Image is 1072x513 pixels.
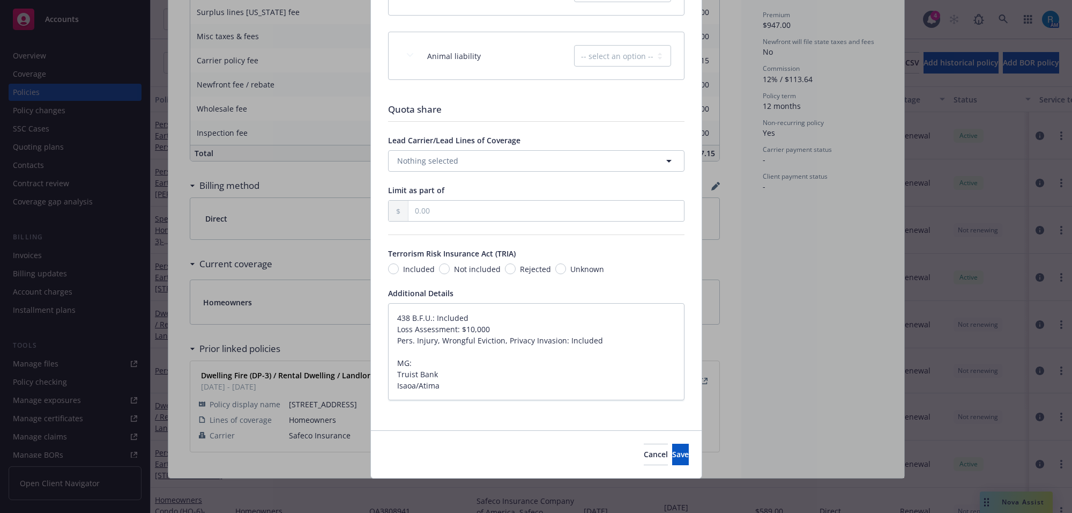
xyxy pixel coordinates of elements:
[389,32,684,79] div: Animal liabilityexpand content
[388,303,684,401] textarea: 438 B.F.U.: Included Loss Assessment: $10,000 Pers. Injury, Wrongful Eviction, Privacy Invasion: ...
[672,444,689,465] button: Save
[408,201,684,221] input: 0.00
[454,263,501,275] span: Not included
[439,263,450,274] input: Not included
[397,155,458,166] span: Nothing selected
[388,135,520,145] span: Lead Carrier/Lead Lines of Coverage
[427,50,481,62] span: Animal liability
[388,150,684,172] button: Nothing selected
[520,263,551,275] span: Rejected
[672,449,689,459] span: Save
[403,263,435,275] span: Included
[388,263,399,274] input: Included
[388,288,453,298] span: Additional Details
[644,449,668,459] span: Cancel
[505,263,516,274] input: Rejected
[388,102,684,116] div: Quota share
[555,263,566,274] input: Unknown
[644,444,668,465] button: Cancel
[570,263,604,275] span: Unknown
[401,47,419,64] button: expand content
[388,185,444,195] span: Limit as part of
[388,248,516,259] span: Terrorism Risk Insurance Act (TRIA)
